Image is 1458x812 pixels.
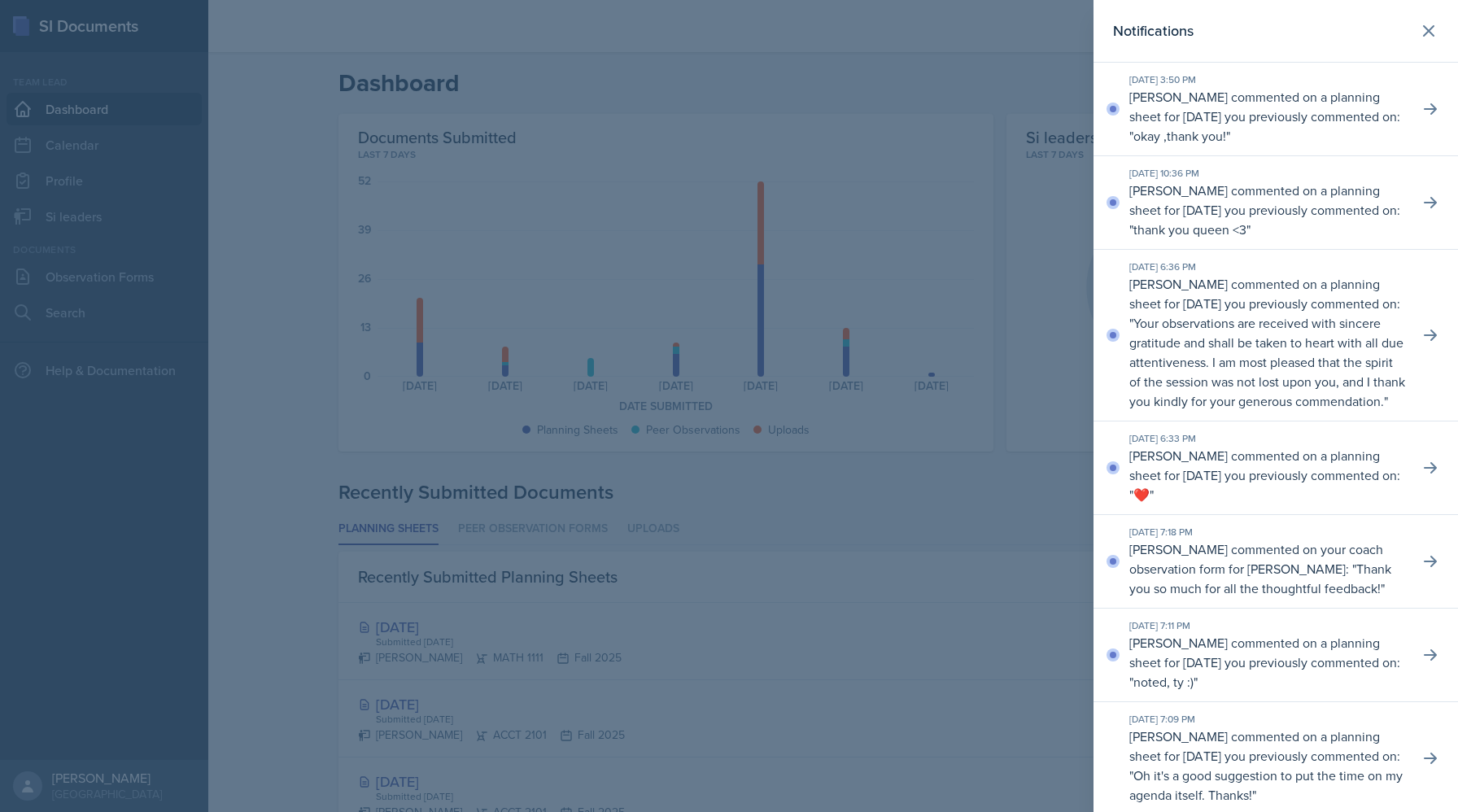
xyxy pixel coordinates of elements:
[1129,618,1406,633] div: [DATE] 7:11 PM
[1133,127,1226,145] p: okay ,thank you!
[1129,766,1403,804] p: Oh it's a good suggestion to put the time on my agenda itself. Thanks!
[1129,72,1406,87] div: [DATE] 3:50 PM
[1129,727,1406,805] p: [PERSON_NAME] commented on a planning sheet for [DATE] you previously commented on: " "
[1129,181,1406,239] p: [PERSON_NAME] commented on a planning sheet for [DATE] you previously commented on: " "
[1129,260,1406,274] div: [DATE] 6:36 PM
[1129,87,1406,146] p: [PERSON_NAME] commented on a planning sheet for [DATE] you previously commented on: " "
[1129,314,1405,410] p: Your observations are received with sincere gratitude and shall be taken to heart with all due at...
[1129,539,1406,598] p: [PERSON_NAME] commented on your coach observation form for [PERSON_NAME]: " "
[1133,220,1246,238] p: thank you queen <3
[1129,446,1406,504] p: [PERSON_NAME] commented on a planning sheet for [DATE] you previously commented on: " "
[1129,274,1406,411] p: [PERSON_NAME] commented on a planning sheet for [DATE] you previously commented on: " "
[1133,486,1150,504] p: ❤️
[1129,525,1406,539] div: [DATE] 7:18 PM
[1133,673,1194,691] p: noted, ty :)
[1129,633,1406,692] p: [PERSON_NAME] commented on a planning sheet for [DATE] you previously commented on: " "
[1113,20,1194,42] h2: Notifications
[1129,166,1406,181] div: [DATE] 10:36 PM
[1129,712,1406,727] div: [DATE] 7:09 PM
[1129,431,1406,446] div: [DATE] 6:33 PM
